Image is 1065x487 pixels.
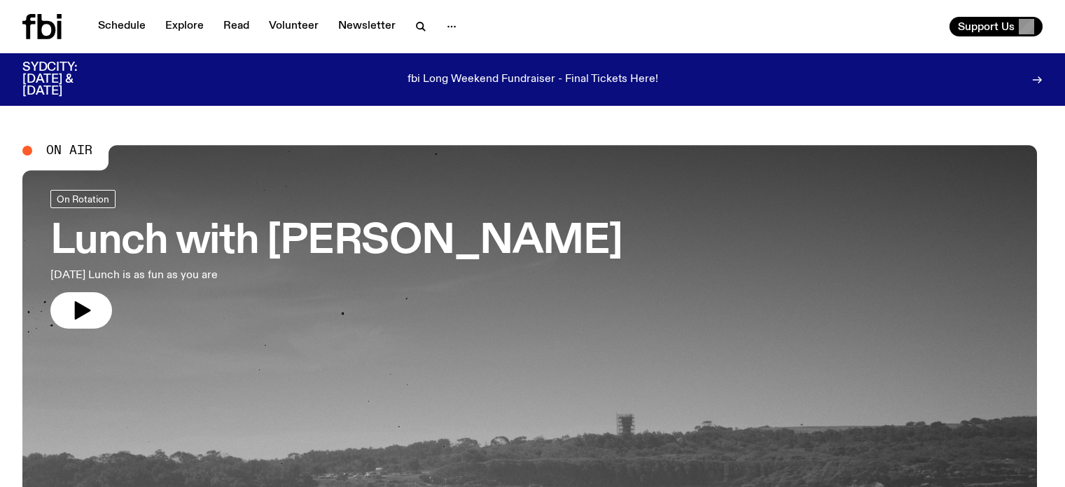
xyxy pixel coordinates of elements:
a: Explore [157,17,212,36]
a: Newsletter [330,17,404,36]
a: Lunch with [PERSON_NAME][DATE] Lunch is as fun as you are [50,190,622,329]
p: fbi Long Weekend Fundraiser - Final Tickets Here! [408,74,658,86]
span: Support Us [958,20,1015,33]
button: Support Us [949,17,1043,36]
span: On Air [46,144,92,157]
span: On Rotation [57,194,109,205]
a: Schedule [90,17,154,36]
h3: SYDCITY: [DATE] & [DATE] [22,62,112,97]
p: [DATE] Lunch is as fun as you are [50,267,409,284]
h3: Lunch with [PERSON_NAME] [50,222,622,261]
a: On Rotation [50,190,116,208]
a: Volunteer [260,17,327,36]
a: Read [215,17,258,36]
